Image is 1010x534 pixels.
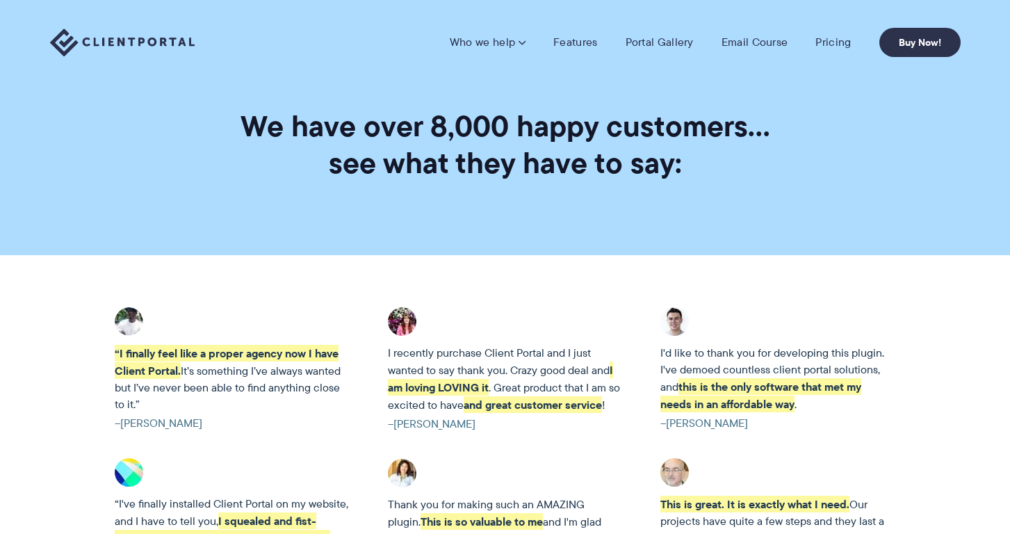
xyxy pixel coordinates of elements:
a: Email Course [722,35,788,49]
strong: “I finally feel like a proper agency now I have Client Portal. [115,345,339,379]
strong: I am loving LOVING it [388,362,613,396]
a: Features [553,35,597,49]
strong: and great customer service [464,396,602,413]
strong: This is great. It is exactly what I need. [660,496,849,512]
cite: –[PERSON_NAME] [115,415,350,432]
img: Crysti Couture's testimonial for Client Portal [388,459,416,487]
cite: –[PERSON_NAME] [388,416,623,432]
img: Brock D testimonial of Client Portal [660,307,689,336]
strong: This is so valuable to me [421,513,543,530]
a: Pricing [815,35,851,49]
a: Buy Now! [879,28,961,57]
img: Kreig Mitchell testimonial of Client Portal [660,458,689,487]
strong: this is the only software that met my needs in an affordable way [660,378,861,412]
cite: –[PERSON_NAME] [660,415,895,432]
a: Portal Gallery [626,35,694,49]
a: Who we help [450,35,526,49]
p: I recently purchase Client Portal and I just wanted to say thank you. Crazy good deal and . Great... [388,345,623,414]
p: I'd like to thank you for developing this plugin. I've demoed countless client portal solutions, ... [660,345,895,413]
p: It’s something I’ve always wanted but I’ve never been able to find anything close to it.” [115,345,350,413]
img: Client Portal testimonial [388,307,416,336]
